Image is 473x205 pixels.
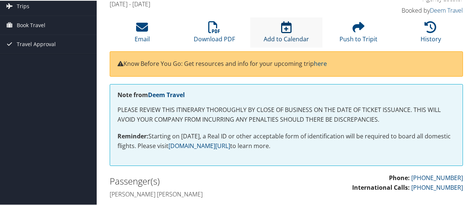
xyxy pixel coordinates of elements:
p: Starting on [DATE], a Real ID or other acceptable form of identification will be required to boar... [118,131,455,150]
a: Deem Travel [148,90,185,98]
span: Travel Approval [17,34,56,53]
a: [PHONE_NUMBER] [411,173,463,181]
h4: Booked by [383,6,463,14]
h4: [PERSON_NAME] [PERSON_NAME] [110,189,281,198]
strong: Phone: [389,173,410,181]
h2: Passenger(s) [110,174,281,187]
a: Add to Calendar [264,25,309,42]
strong: Reminder: [118,131,148,140]
a: Deem Travel [430,6,463,14]
a: Push to Tripit [340,25,377,42]
a: Download PDF [194,25,235,42]
strong: Note from [118,90,185,98]
strong: International Calls: [352,183,410,191]
a: History [421,25,441,42]
p: Know Before You Go: Get resources and info for your upcoming trip [118,58,455,68]
span: Book Travel [17,15,45,34]
a: [DOMAIN_NAME][URL] [168,141,230,149]
a: [PHONE_NUMBER] [411,183,463,191]
a: Email [135,25,150,42]
p: PLEASE REVIEW THIS ITINERARY THOROUGHLY BY CLOSE OF BUSINESS ON THE DATE OF TICKET ISSUANCE. THIS... [118,105,455,124]
a: here [314,59,327,67]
